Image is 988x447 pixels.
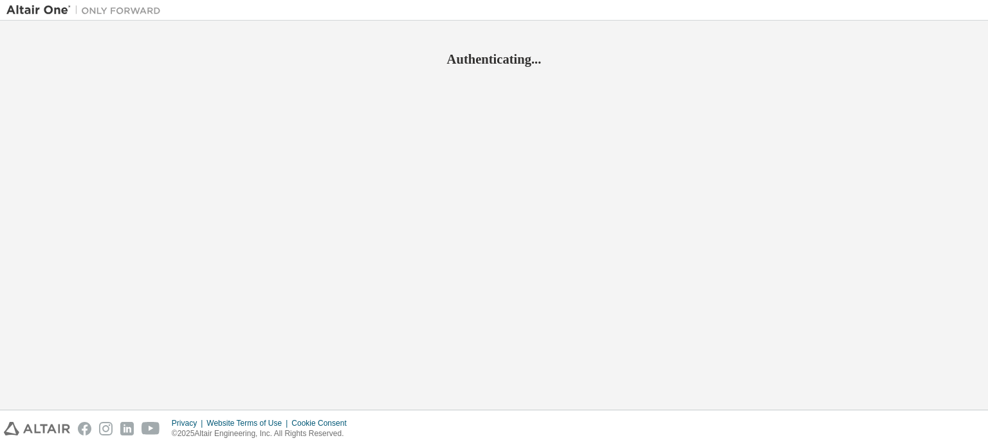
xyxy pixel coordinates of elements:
[291,418,354,428] div: Cookie Consent
[172,428,354,439] p: © 2025 Altair Engineering, Inc. All Rights Reserved.
[78,422,91,435] img: facebook.svg
[6,4,167,17] img: Altair One
[6,51,982,68] h2: Authenticating...
[142,422,160,435] img: youtube.svg
[99,422,113,435] img: instagram.svg
[206,418,291,428] div: Website Terms of Use
[4,422,70,435] img: altair_logo.svg
[120,422,134,435] img: linkedin.svg
[172,418,206,428] div: Privacy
